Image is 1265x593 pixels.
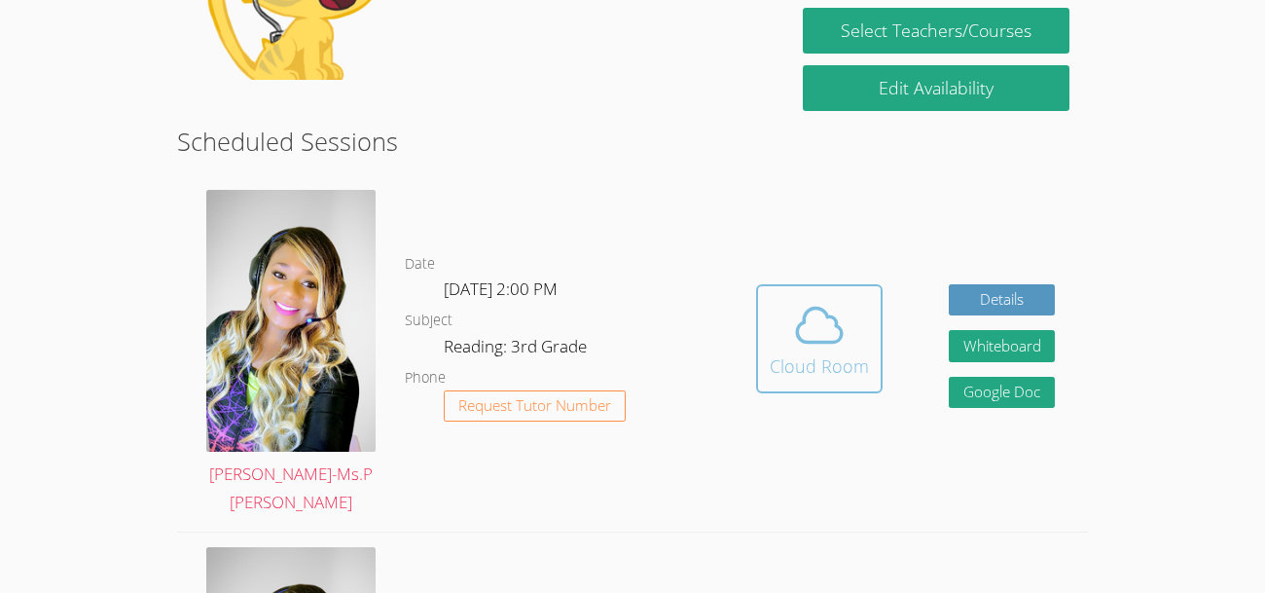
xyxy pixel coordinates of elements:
span: Request Tutor Number [458,398,611,413]
dt: Phone [405,366,446,390]
button: Cloud Room [756,284,883,393]
dt: Subject [405,309,452,333]
a: Google Doc [949,377,1056,409]
dt: Date [405,252,435,277]
button: Request Tutor Number [444,390,626,423]
a: Details [949,284,1056,316]
img: avatar.png [206,190,376,452]
a: Edit Availability [803,65,1070,111]
a: Select Teachers/Courses [803,8,1070,54]
span: [DATE] 2:00 PM [444,278,558,300]
dd: Reading: 3rd Grade [444,333,591,366]
div: Cloud Room [770,352,869,380]
a: [PERSON_NAME]-Ms.P [PERSON_NAME] [206,190,376,517]
button: Whiteboard [949,330,1056,362]
h2: Scheduled Sessions [177,123,1088,160]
